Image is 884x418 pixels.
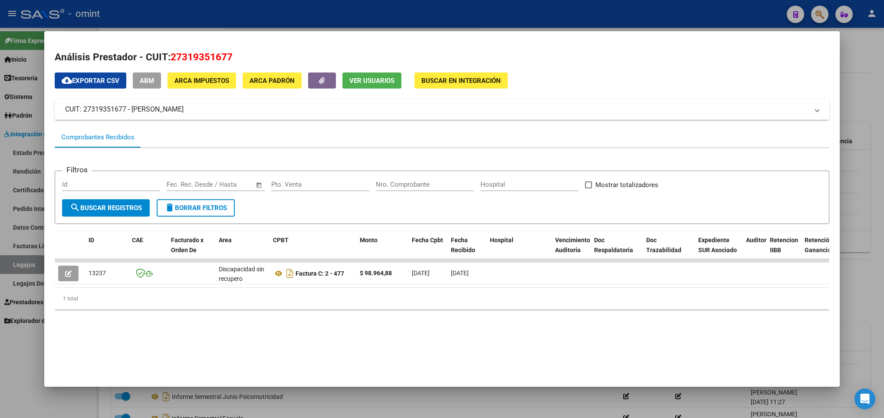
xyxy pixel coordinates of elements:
[643,231,695,269] datatable-header-cell: Doc Trazabilidad
[174,77,229,85] span: ARCA Impuestos
[743,231,766,269] datatable-header-cell: Auditoria
[595,180,658,190] span: Mostrar totalizadores
[89,270,106,276] span: 13237
[360,237,378,244] span: Monto
[62,77,119,85] span: Exportar CSV
[164,204,227,212] span: Borrar Filtros
[349,77,394,85] span: Ver Usuarios
[412,237,443,244] span: Fecha Cpbt
[414,72,508,89] button: Buscar en Integración
[296,270,344,277] strong: Factura C: 2 - 477
[62,75,72,86] mat-icon: cloud_download
[171,237,204,253] span: Facturado x Orden De
[171,51,233,63] span: 27319351677
[254,180,264,190] button: Open calendar
[451,237,475,253] span: Fecha Recibido
[157,199,235,217] button: Borrar Filtros
[55,99,829,120] mat-expansion-panel-header: CUIT: 27319351677 - [PERSON_NAME]
[55,50,829,65] h2: Análisis Prestador - CUIT:
[695,231,743,269] datatable-header-cell: Expediente SUR Asociado
[273,237,289,244] span: CPBT
[698,237,737,253] span: Expediente SUR Asociado
[55,288,829,309] div: 1 total
[62,164,92,175] h3: Filtros
[342,72,401,89] button: Ver Usuarios
[805,237,834,253] span: Retención Ganancias
[65,104,808,115] mat-panel-title: CUIT: 27319351677 - [PERSON_NAME]
[555,237,590,253] span: Vencimiento Auditoría
[269,231,356,269] datatable-header-cell: CPBT
[243,72,302,89] button: ARCA Padrón
[412,270,430,276] span: [DATE]
[766,231,801,269] datatable-header-cell: Retencion IIBB
[168,72,236,89] button: ARCA Impuestos
[408,231,447,269] datatable-header-cell: Fecha Cpbt
[284,267,296,280] i: Descargar documento
[746,237,772,244] span: Auditoria
[552,231,591,269] datatable-header-cell: Vencimiento Auditoría
[70,204,142,212] span: Buscar Registros
[70,202,80,213] mat-icon: search
[167,181,202,188] input: Fecha inicio
[250,77,295,85] span: ARCA Padrón
[486,231,552,269] datatable-header-cell: Hospital
[591,231,643,269] datatable-header-cell: Doc Respaldatoria
[447,231,486,269] datatable-header-cell: Fecha Recibido
[128,231,168,269] datatable-header-cell: CAE
[219,266,264,283] span: Discapacidad sin recupero
[132,237,143,244] span: CAE
[85,231,128,269] datatable-header-cell: ID
[140,77,154,85] span: ABM
[89,237,94,244] span: ID
[215,231,269,269] datatable-header-cell: Area
[133,72,161,89] button: ABM
[854,388,875,409] div: Open Intercom Messenger
[594,237,633,253] span: Doc Respaldatoria
[646,237,681,253] span: Doc Trazabilidad
[770,237,798,253] span: Retencion IIBB
[210,181,252,188] input: Fecha fin
[62,199,150,217] button: Buscar Registros
[801,231,836,269] datatable-header-cell: Retención Ganancias
[61,132,135,142] div: Comprobantes Recibidos
[451,270,469,276] span: [DATE]
[219,237,232,244] span: Area
[55,72,126,89] button: Exportar CSV
[421,77,501,85] span: Buscar en Integración
[356,231,408,269] datatable-header-cell: Monto
[360,270,392,276] strong: $ 98.964,88
[164,202,175,213] mat-icon: delete
[490,237,513,244] span: Hospital
[168,231,215,269] datatable-header-cell: Facturado x Orden De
